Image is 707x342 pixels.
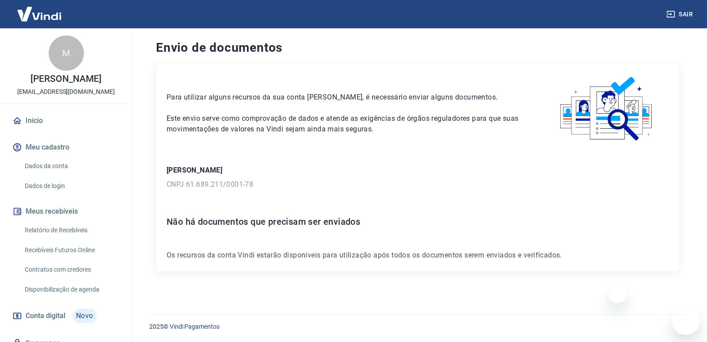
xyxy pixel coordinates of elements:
p: [PERSON_NAME] [30,74,101,84]
iframe: Fechar mensagem [608,285,626,303]
span: Novo [72,309,97,323]
a: Relatório de Recebíveis [21,221,122,239]
a: Vindi Pagamentos [170,323,220,330]
a: Recebíveis Futuros Online [21,241,122,259]
img: waiting_documents.41d9841a9773e5fdf392cede4d13b617.svg [545,74,669,144]
a: Dados de login [21,177,122,195]
p: Para utilizar alguns recursos da sua conta [PERSON_NAME], é necessário enviar alguns documentos. [167,92,524,103]
a: Disponibilização de agenda [21,281,122,299]
a: Contratos com credores [21,261,122,279]
p: [EMAIL_ADDRESS][DOMAIN_NAME] [17,87,115,96]
h4: Envio de documentos [156,39,679,57]
p: Este envio serve como comprovação de dados e atende as exigências de órgãos reguladores para que ... [167,113,524,134]
p: CNPJ 61.689.211/0001-78 [167,179,669,190]
img: Vindi [11,0,68,27]
button: Meu cadastro [11,138,122,157]
a: Conta digitalNovo [11,305,122,327]
p: 2025 © [149,322,686,331]
h6: Não há documentos que precisam ser enviados [167,215,669,229]
a: Dados da conta [21,157,122,175]
iframe: Botão para abrir a janela de mensagens [672,307,700,335]
button: Sair [665,6,696,23]
div: M [49,35,84,71]
p: Os recursos da conta Vindi estarão disponíveis para utilização após todos os documentos serem env... [167,250,669,261]
span: Conta digital [26,310,65,322]
button: Meus recebíveis [11,202,122,221]
p: [PERSON_NAME] [167,165,669,176]
a: Início [11,111,122,131]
